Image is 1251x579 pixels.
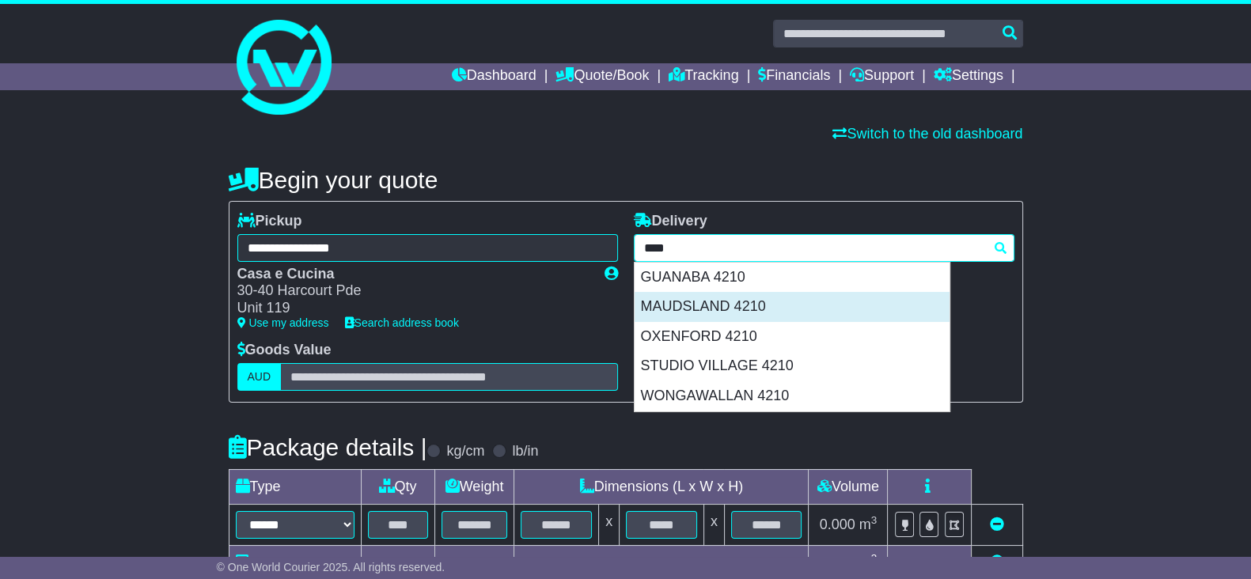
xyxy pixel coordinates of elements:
[434,469,514,504] td: Weight
[452,63,536,90] a: Dashboard
[634,213,707,230] label: Delivery
[237,363,282,391] label: AUD
[345,316,459,329] a: Search address book
[990,517,1004,532] a: Remove this item
[871,514,878,526] sup: 3
[555,63,649,90] a: Quote/Book
[809,469,888,504] td: Volume
[237,300,589,317] div: Unit 119
[635,322,950,352] div: OXENFORD 4210
[446,443,484,460] label: kg/cm
[448,554,456,570] span: 0
[237,266,589,283] div: Casa e Cucina
[599,504,620,545] td: x
[820,517,855,532] span: 0.000
[934,63,1003,90] a: Settings
[990,554,1004,570] a: Add new item
[229,434,427,460] h4: Package details |
[237,213,302,230] label: Pickup
[871,552,878,564] sup: 3
[634,234,1014,262] typeahead: Please provide city
[512,443,538,460] label: lb/in
[758,63,830,90] a: Financials
[237,342,332,359] label: Goods Value
[850,63,914,90] a: Support
[832,126,1022,142] a: Switch to the old dashboard
[237,282,589,300] div: 30-40 Harcourt Pde
[635,351,950,381] div: STUDIO VILLAGE 4210
[820,554,855,570] span: 0.000
[229,167,1023,193] h4: Begin your quote
[635,381,950,411] div: WONGAWALLAN 4210
[635,292,950,322] div: MAUDSLAND 4210
[229,469,361,504] td: Type
[361,469,434,504] td: Qty
[237,316,329,329] a: Use my address
[859,554,878,570] span: m
[514,469,809,504] td: Dimensions (L x W x H)
[217,561,445,573] span: © One World Courier 2025. All rights reserved.
[703,504,724,545] td: x
[635,263,950,293] div: GUANABA 4210
[669,63,738,90] a: Tracking
[859,517,878,532] span: m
